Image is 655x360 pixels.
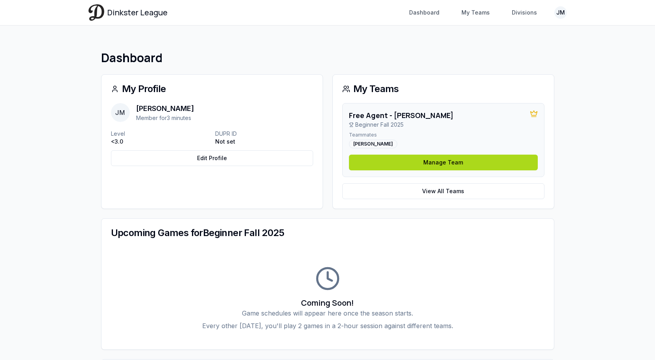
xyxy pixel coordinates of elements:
[111,150,313,166] a: Edit Profile
[136,114,194,122] p: Member for 3 minutes
[111,130,209,138] p: Level
[215,130,313,138] p: DUPR ID
[349,140,397,148] div: [PERSON_NAME]
[89,4,104,20] img: Dinkster
[215,138,313,146] p: Not set
[349,110,454,121] h3: Free Agent - [PERSON_NAME]
[342,183,544,199] a: View All Teams
[457,6,494,20] a: My Teams
[111,308,544,318] p: Game schedules will appear here once the season starts.
[349,155,538,170] a: Manage Team
[107,7,168,18] span: Dinkster League
[111,103,130,122] span: JM
[554,6,567,19] button: JM
[136,103,194,114] p: [PERSON_NAME]
[111,84,313,94] div: My Profile
[111,297,544,308] h3: Coming Soon!
[404,6,444,20] a: Dashboard
[349,132,538,138] p: Teammates
[101,51,554,65] h1: Dashboard
[111,228,544,238] div: Upcoming Games for Beginner Fall 2025
[111,321,544,330] p: Every other [DATE], you'll play 2 games in a 2-hour session against different teams.
[111,138,209,146] p: <3.0
[89,4,168,20] a: Dinkster League
[342,84,544,94] div: My Teams
[349,121,454,129] p: Beginner Fall 2025
[507,6,542,20] a: Divisions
